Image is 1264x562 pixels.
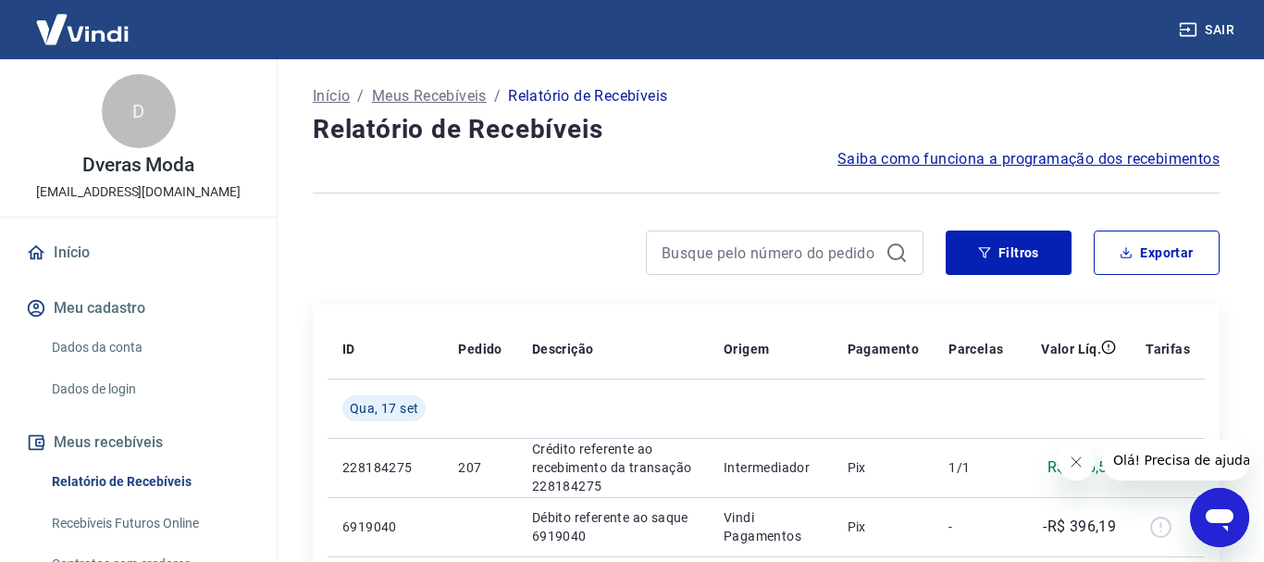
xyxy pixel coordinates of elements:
p: Pix [848,458,920,477]
p: 1/1 [948,458,1003,477]
p: 6919040 [342,518,428,536]
a: Relatório de Recebíveis [44,463,254,501]
button: Exportar [1094,231,1220,275]
p: Pedido [458,340,502,358]
p: Vindi Pagamentos [724,508,818,545]
iframe: Mensagem da empresa [1102,440,1249,481]
p: Relatório de Recebíveis [508,85,667,107]
span: Olá! Precisa de ajuda? [11,13,155,28]
p: / [494,85,501,107]
button: Filtros [946,231,1072,275]
span: Qua, 17 set [350,399,418,418]
p: Dveras Moda [82,156,194,175]
p: Descrição [532,340,594,358]
button: Sair [1175,13,1242,47]
iframe: Fechar mensagem [1058,443,1095,481]
a: Dados da conta [44,329,254,367]
p: Pagamento [848,340,920,358]
p: Intermediador [724,458,818,477]
p: Valor Líq. [1041,340,1101,358]
p: Débito referente ao saque 6919040 [532,508,694,545]
iframe: Botão para abrir a janela de mensagens [1190,488,1249,547]
button: Meu cadastro [22,288,254,329]
a: Saiba como funciona a programação dos recebimentos [837,148,1220,170]
p: R$ 286,59 [1047,456,1117,479]
p: -R$ 396,19 [1043,516,1116,538]
p: Tarifas [1146,340,1190,358]
p: - [948,518,1003,536]
img: Vindi [22,1,143,57]
p: ID [342,340,355,358]
p: 228184275 [342,458,428,477]
a: Meus Recebíveis [372,85,487,107]
p: Pix [848,518,920,536]
p: / [357,85,364,107]
input: Busque pelo número do pedido [662,239,878,267]
p: Crédito referente ao recebimento da transação 228184275 [532,440,694,495]
p: Parcelas [948,340,1003,358]
p: Origem [724,340,769,358]
a: Dados de login [44,370,254,408]
p: 207 [458,458,502,477]
a: Início [22,232,254,273]
p: [EMAIL_ADDRESS][DOMAIN_NAME] [36,182,241,202]
a: Recebíveis Futuros Online [44,505,254,543]
a: Início [313,85,350,107]
div: D [102,74,176,148]
button: Meus recebíveis [22,422,254,463]
h4: Relatório de Recebíveis [313,111,1220,148]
